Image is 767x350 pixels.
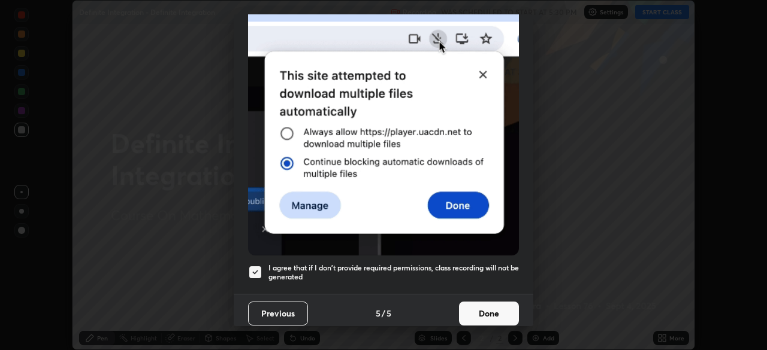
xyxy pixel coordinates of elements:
h4: 5 [376,307,381,319]
h5: I agree that if I don't provide required permissions, class recording will not be generated [268,263,519,282]
h4: 5 [386,307,391,319]
button: Done [459,302,519,325]
button: Previous [248,302,308,325]
h4: / [382,307,385,319]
